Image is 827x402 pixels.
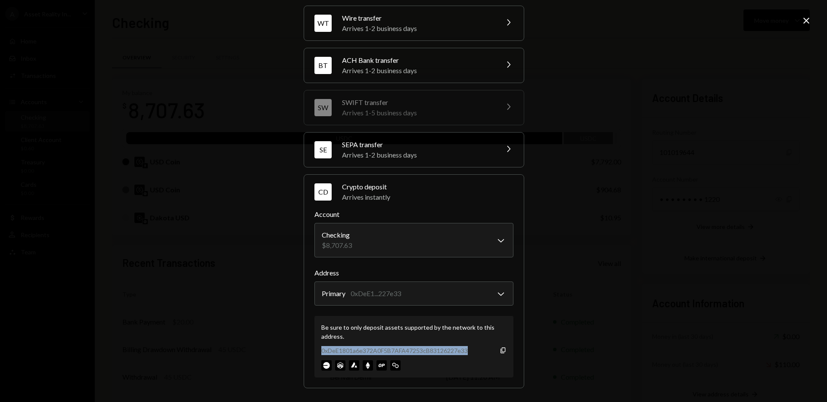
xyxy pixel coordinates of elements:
[342,150,493,160] div: Arrives 1-2 business days
[342,65,493,76] div: Arrives 1-2 business days
[351,288,401,299] div: 0xDeE1...227e33
[349,360,359,371] img: avalanche-mainnet
[342,23,493,34] div: Arrives 1-2 business days
[335,360,345,371] img: arbitrum-mainnet
[321,323,507,341] div: Be sure to only deposit assets supported by the network to this address.
[342,97,493,108] div: SWIFT transfer
[314,141,332,158] div: SE
[314,183,332,201] div: CD
[304,90,524,125] button: SWSWIFT transferArrives 1-5 business days
[321,360,332,371] img: base-mainnet
[342,192,513,202] div: Arrives instantly
[304,6,524,40] button: WTWire transferArrives 1-2 business days
[314,99,332,116] div: SW
[342,108,493,118] div: Arrives 1-5 business days
[390,360,401,371] img: polygon-mainnet
[321,346,468,355] div: 0xDeE1801a6e372A0F5B7AFA47253cB83126227e33
[314,209,513,220] label: Account
[342,139,493,150] div: SEPA transfer
[342,13,493,23] div: Wire transfer
[304,133,524,167] button: SESEPA transferArrives 1-2 business days
[314,223,513,257] button: Account
[304,175,524,209] button: CDCrypto depositArrives instantly
[376,360,387,371] img: optimism-mainnet
[342,182,513,192] div: Crypto deposit
[363,360,373,371] img: ethereum-mainnet
[314,209,513,377] div: CDCrypto depositArrives instantly
[304,48,524,83] button: BTACH Bank transferArrives 1-2 business days
[342,55,493,65] div: ACH Bank transfer
[314,57,332,74] div: BT
[314,15,332,32] div: WT
[314,281,513,306] button: Address
[314,268,513,278] label: Address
